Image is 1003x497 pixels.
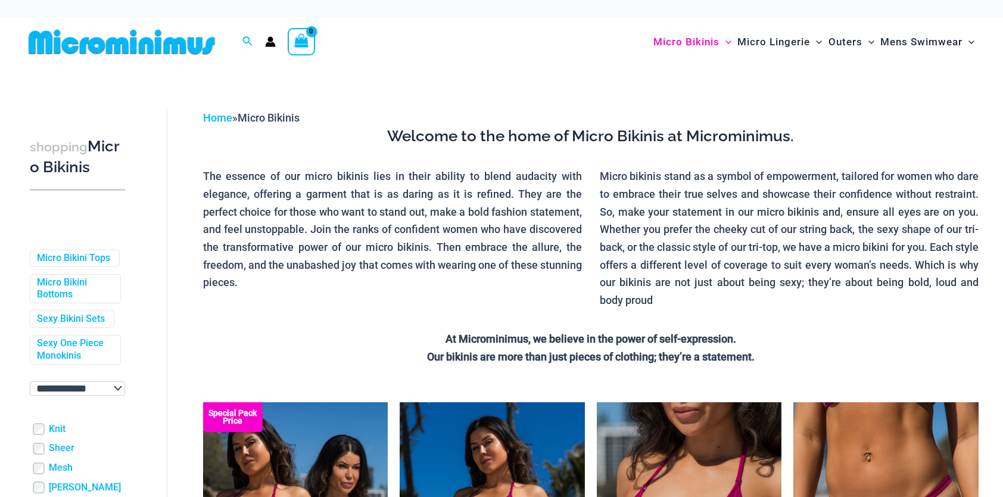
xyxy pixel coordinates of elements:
a: Sexy Bikini Sets [37,313,105,325]
span: » [203,111,300,124]
strong: Our bikinis are more than just pieces of clothing; they’re a statement. [427,350,755,363]
a: Micro Bikini Bottoms [37,277,111,302]
p: Micro bikinis stand as a symbol of empowerment, tailored for women who dare to embrace their true... [600,167,979,309]
a: Micro LingerieMenu ToggleMenu Toggle [734,24,825,60]
nav: Site Navigation [649,22,979,62]
a: Home [203,111,232,124]
a: View Shopping Cart, empty [288,28,315,55]
img: MM SHOP LOGO FLAT [24,29,220,55]
strong: At Microminimus, we believe in the power of self-expression. [446,333,736,345]
a: Micro Bikini Tops [37,252,110,265]
a: OutersMenu ToggleMenu Toggle [826,24,877,60]
a: [PERSON_NAME] [49,482,121,494]
a: Sexy One Piece Monokinis [37,337,111,362]
h3: Micro Bikinis [30,136,125,178]
a: Mesh [49,462,73,474]
a: Mens SwimwearMenu ToggleMenu Toggle [877,24,977,60]
span: shopping [30,139,88,154]
span: Outers [828,27,862,57]
a: Knit [49,423,66,436]
span: Menu Toggle [962,27,974,57]
span: Menu Toggle [810,27,822,57]
p: The essence of our micro bikinis lies in their ability to blend audacity with elegance, offering ... [203,167,582,291]
select: wpc-taxonomy-pa_color-745982 [30,381,125,396]
span: Micro Bikinis [653,27,719,57]
h3: Welcome to the home of Micro Bikinis at Microminimus. [203,126,979,147]
span: Menu Toggle [862,27,874,57]
b: Special Pack Price [203,409,263,425]
span: Menu Toggle [719,27,731,57]
span: Micro Lingerie [737,27,810,57]
a: Account icon link [265,36,276,47]
a: Micro BikinisMenu ToggleMenu Toggle [650,24,734,60]
span: Micro Bikinis [238,111,300,124]
span: Mens Swimwear [880,27,962,57]
a: Sheer [49,442,74,455]
a: Search icon link [242,35,253,49]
